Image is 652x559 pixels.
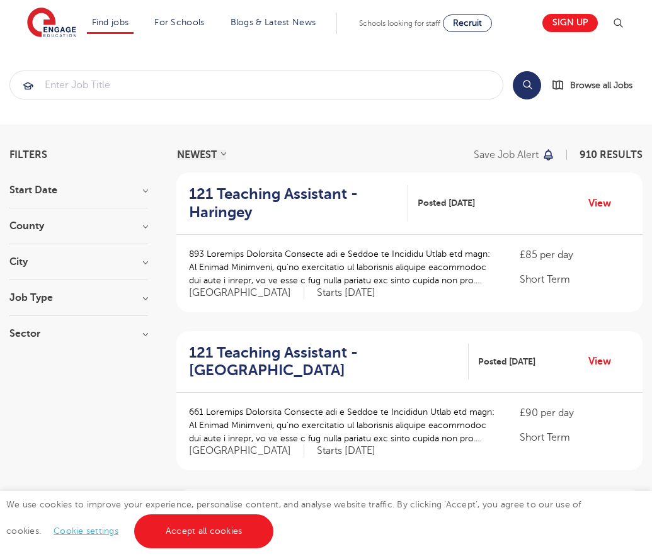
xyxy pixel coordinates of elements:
a: 121 Teaching Assistant - Haringey [189,185,408,222]
h3: Sector [9,329,148,339]
span: [GEOGRAPHIC_DATA] [189,286,304,300]
button: Save job alert [474,150,555,160]
a: For Schools [154,18,204,27]
h3: City [9,257,148,267]
span: Posted [DATE] [478,355,535,368]
p: Short Term [520,272,630,287]
p: Short Term [520,430,630,445]
button: Search [513,71,541,99]
img: Engage Education [27,8,76,39]
input: Submit [10,71,503,99]
a: View [588,353,621,370]
a: Cookie settings [54,526,118,536]
a: Recruit [443,14,492,32]
a: Browse all Jobs [551,78,643,93]
span: 910 RESULTS [580,149,643,161]
p: Save job alert [474,150,539,160]
p: Starts [DATE] [317,444,375,458]
span: Posted [DATE] [418,196,475,210]
div: Submit [9,71,503,99]
h3: Job Type [9,293,148,303]
a: View [588,195,621,212]
span: Filters [9,150,47,160]
a: 121 Teaching Assistant - [GEOGRAPHIC_DATA] [189,344,469,380]
span: Recruit [453,18,482,28]
a: Find jobs [92,18,129,27]
h2: 121 Teaching Assistant - Haringey [189,185,398,222]
p: 893 Loremips Dolorsita Consecte adi e Seddoe te Incididu Utlab etd magn: Al Enimad Minimveni, qu’... [189,247,495,287]
h3: County [9,221,148,231]
span: We use cookies to improve your experience, personalise content, and analyse website traffic. By c... [6,500,581,536]
span: [GEOGRAPHIC_DATA] [189,444,304,458]
a: Blogs & Latest News [231,18,316,27]
a: Sign up [542,14,598,32]
a: Accept all cookies [134,514,274,548]
h2: 121 Teaching Assistant - [GEOGRAPHIC_DATA] [189,344,459,380]
p: Starts [DATE] [317,286,375,300]
span: Browse all Jobs [570,78,632,93]
p: £90 per day [520,405,630,421]
h3: Start Date [9,185,148,195]
span: Schools looking for staff [359,19,440,28]
p: 661 Loremips Dolorsita Consecte adi e Seddoe te Incididun Utlab etd magn: Al Enimad Minimveni, qu... [189,405,495,445]
p: £85 per day [520,247,630,263]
